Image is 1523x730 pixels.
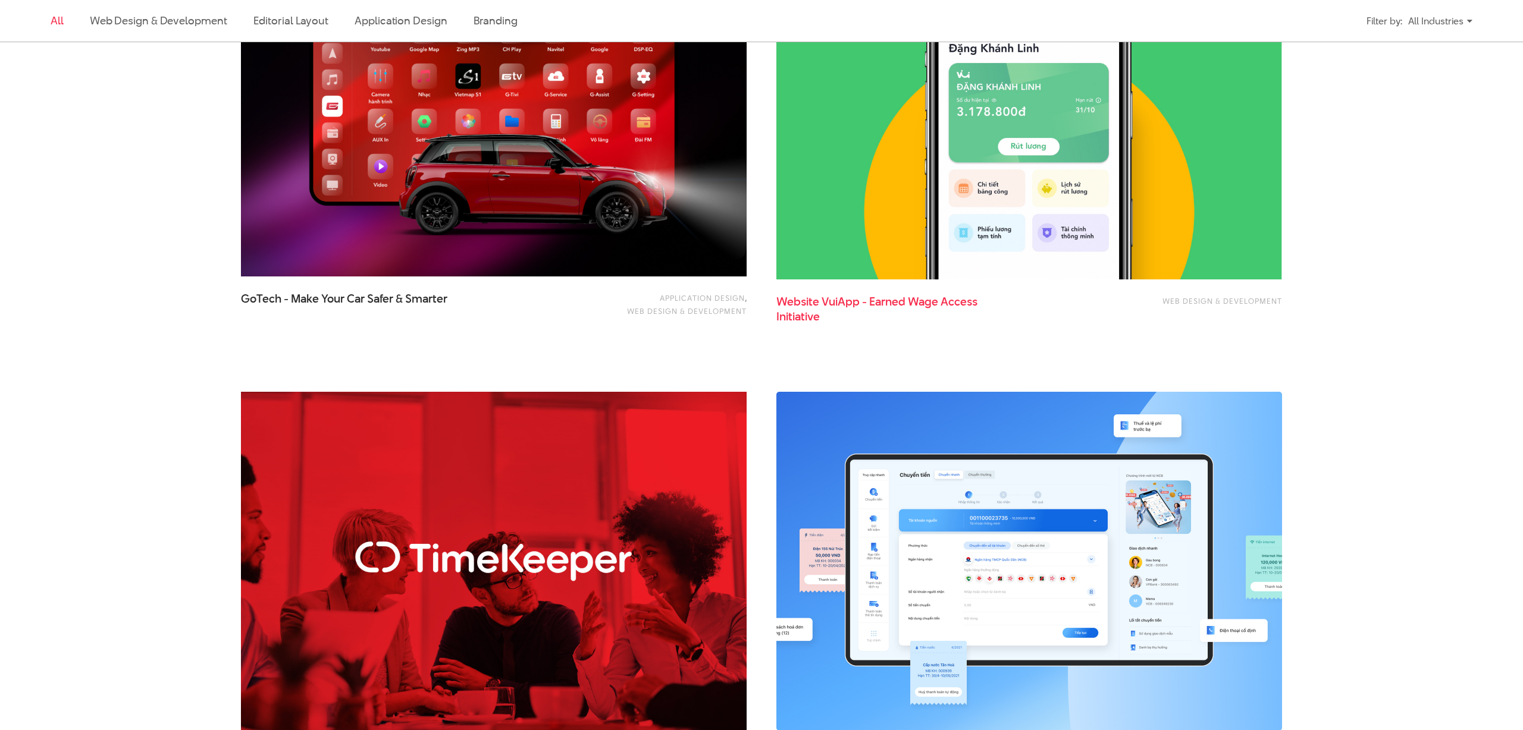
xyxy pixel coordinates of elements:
a: Application Design [660,292,745,303]
span: Website VuiApp - Earned Wage Access [776,294,1014,324]
a: Web Design & Development [90,13,227,28]
span: Your [321,291,344,307]
a: Branding [474,13,518,28]
a: Editorial Layout [253,13,329,28]
a: Web Design & Development [1162,295,1282,306]
span: - [284,291,289,307]
span: & [396,291,403,307]
span: GoTech [241,291,281,307]
a: GoTech - Make Your Car Safer & Smarter [241,291,479,321]
a: Application Design [355,13,447,28]
a: Website VuiApp - Earned Wage AccessInitiative [776,294,1014,324]
a: Web Design & Development [627,306,747,316]
span: Smarter [405,291,447,307]
div: , [544,291,747,318]
span: Safer [367,291,393,307]
span: Make [291,291,319,307]
span: Initiative [776,309,820,325]
span: Car [347,291,365,307]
